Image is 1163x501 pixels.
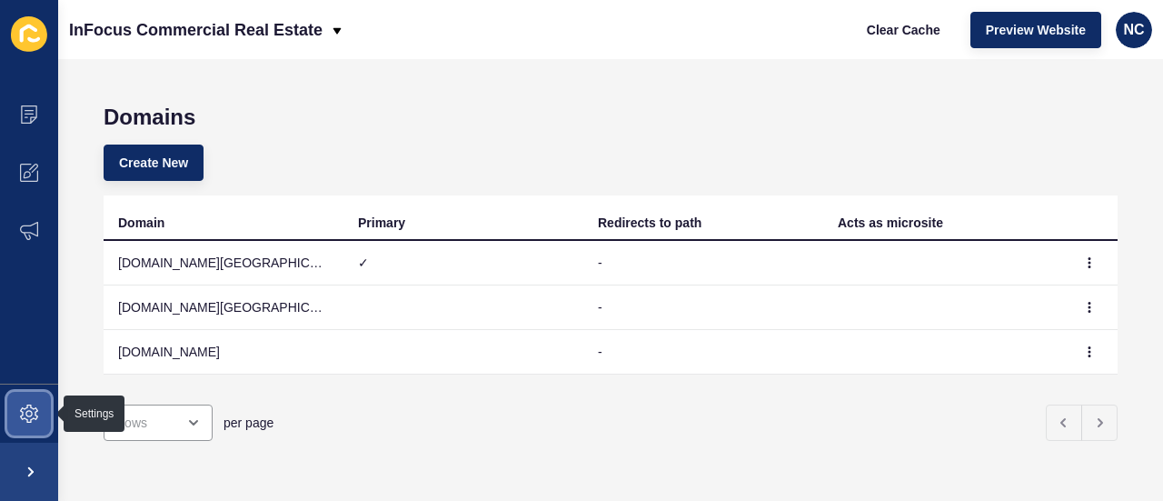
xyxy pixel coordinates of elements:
button: Create New [104,145,204,181]
div: Redirects to path [598,214,701,232]
div: Settings [75,406,114,421]
span: NC [1123,21,1144,39]
div: Acts as microsite [838,214,943,232]
button: Preview Website [970,12,1101,48]
div: open menu [104,405,213,441]
span: Preview Website [986,21,1086,39]
div: Domain [118,214,164,232]
div: Primary [358,214,405,232]
span: Clear Cache [867,21,940,39]
td: [DOMAIN_NAME][GEOGRAPHIC_DATA] [104,241,343,286]
td: [DOMAIN_NAME] [104,330,343,375]
td: - [583,330,823,375]
p: InFocus Commercial Real Estate [69,7,323,53]
span: Create New [119,154,188,172]
h1: Domains [104,105,1118,130]
span: per page [224,414,273,432]
td: - [583,286,823,330]
button: Clear Cache [851,12,956,48]
td: - [583,241,823,286]
td: ✓ [343,241,583,286]
td: [DOMAIN_NAME][GEOGRAPHIC_DATA] [104,286,343,330]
